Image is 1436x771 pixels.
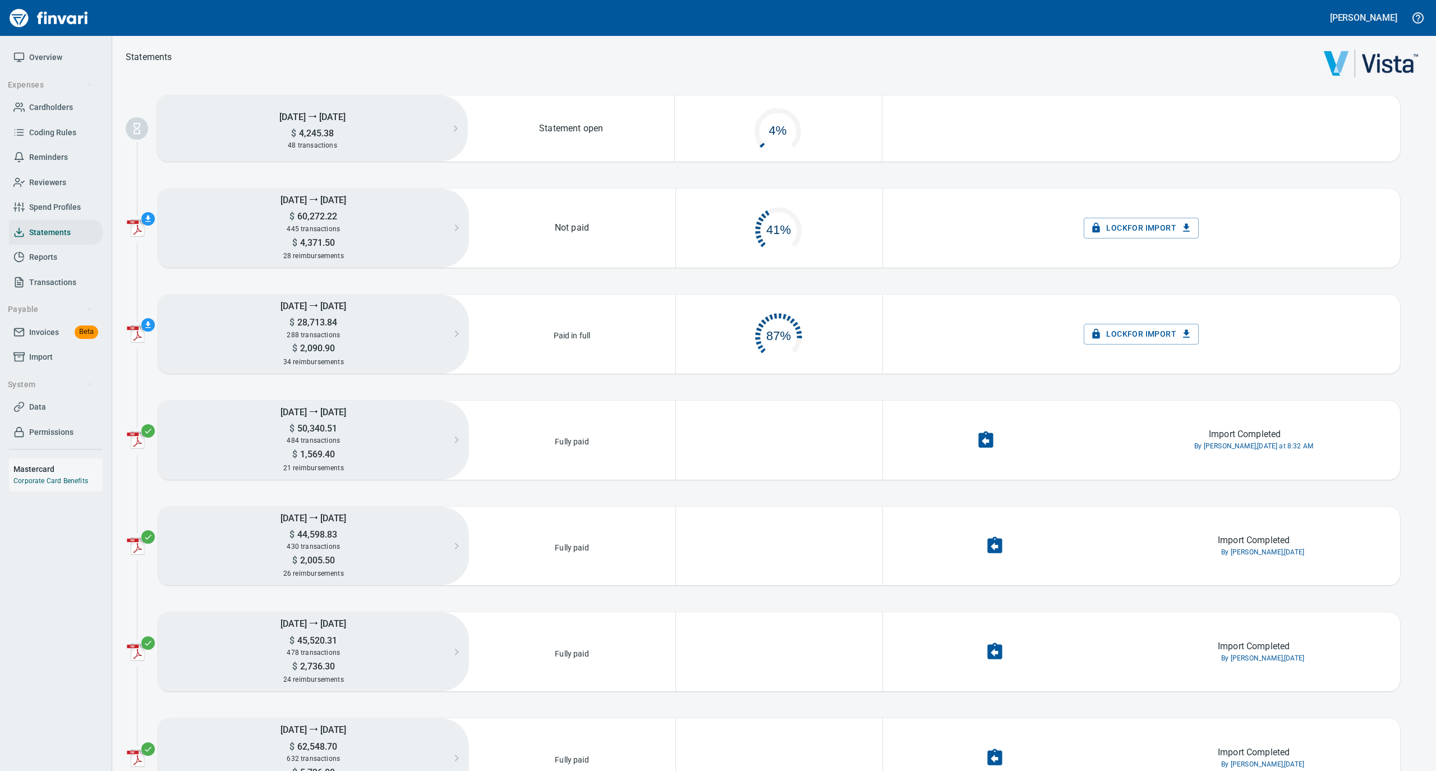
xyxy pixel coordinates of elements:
button: [DATE] ⭢ [DATE]$28,713.84288 transactions$2,090.9034 reimbursements [158,295,469,374]
a: Statements [9,220,103,245]
button: 4% [675,96,881,161]
span: $ [289,423,294,434]
span: 50,340.51 [294,423,337,434]
h6: Mastercard [13,463,103,475]
span: 484 transactions [287,437,340,444]
span: By [PERSON_NAME], [DATE] at 8:32 AM [1194,441,1313,452]
img: adobe-pdf-icon.png [127,219,145,237]
p: Import Completed [1218,746,1290,759]
p: Import Completed [1218,534,1290,547]
span: 632 transactions [287,755,340,763]
img: Finvari [7,4,91,31]
a: Reminders [9,145,103,170]
span: Beta [75,325,98,338]
span: Statements [29,226,71,240]
a: InvoicesBeta [9,320,103,345]
span: $ [292,237,297,248]
span: Lock for Import [1093,327,1190,341]
span: 478 transactions [287,649,340,657]
img: adobe-pdf-icon.png [127,643,145,661]
button: 87% [676,301,882,366]
span: Data [29,400,46,414]
h5: [DATE] ⭢ [DATE] [157,105,468,127]
button: 41% [676,195,882,260]
p: Statement open [539,122,603,135]
span: 45,520.31 [294,635,337,646]
button: [DATE] ⭢ [DATE]$50,340.51484 transactions$1,569.4021 reimbursements [158,401,469,480]
h5: [DATE] ⭢ [DATE] [158,718,469,740]
span: $ [292,661,297,672]
button: Undo Import Completion [978,529,1011,562]
button: Lockfor Import [1084,218,1199,238]
p: Not paid [555,221,589,235]
span: $ [292,449,297,460]
span: 48 transactions [288,141,337,149]
button: [DATE] ⭢ [DATE]$4,245.3848 transactions [157,95,468,162]
span: $ [292,343,297,354]
span: 26 reimbursements [283,570,344,577]
span: $ [289,635,294,646]
a: Transactions [9,270,103,295]
span: Cardholders [29,100,73,114]
span: $ [289,529,294,540]
h5: [PERSON_NAME] [1330,12,1397,24]
span: 2,736.30 [297,661,335,672]
span: Coding Rules [29,126,76,140]
span: 4,371.50 [297,237,335,248]
p: Fully paid [551,645,592,659]
a: Cardholders [9,95,103,120]
span: $ [289,317,294,328]
button: [DATE] ⭢ [DATE]$44,598.83430 transactions$2,005.5026 reimbursements [158,507,469,586]
span: 4,245.38 [296,128,334,139]
a: Coding Rules [9,120,103,145]
a: Permissions [9,420,103,445]
button: Lockfor Import [1084,324,1199,345]
span: 2,090.90 [297,343,335,354]
a: Reports [9,245,103,270]
div: 181 of 445 complete. Click to open reminders. [676,195,882,260]
span: 34 reimbursements [283,358,344,366]
p: Fully paid [551,433,592,447]
span: Spend Profiles [29,200,81,214]
button: System [3,374,97,395]
div: 250 of 288 complete. Click to open reminders. [676,301,882,366]
h5: [DATE] ⭢ [DATE] [158,507,469,529]
h5: [DATE] ⭢ [DATE] [158,612,469,634]
span: Invoices [29,325,59,339]
span: Reports [29,250,57,264]
h5: [DATE] ⭢ [DATE] [158,295,469,316]
span: 288 transactions [287,331,340,339]
button: [DATE] ⭢ [DATE]$60,272.22445 transactions$4,371.5028 reimbursements [158,189,469,268]
span: Overview [29,51,62,65]
span: Transactions [29,276,76,290]
span: 430 transactions [287,543,340,550]
span: By [PERSON_NAME], [DATE] [1221,547,1304,558]
a: Corporate Card Benefits [13,477,88,485]
span: 1,569.40 [297,449,335,460]
span: 28 reimbursements [283,252,344,260]
p: Import Completed [1209,428,1281,441]
span: 60,272.22 [294,211,337,222]
h5: [DATE] ⭢ [DATE] [158,189,469,210]
p: Paid in full [550,327,594,341]
a: Overview [9,45,103,70]
button: Payable [3,299,97,320]
span: $ [289,741,294,752]
span: $ [291,128,296,139]
button: Expenses [3,75,97,95]
img: adobe-pdf-icon.png [127,431,145,449]
span: Expenses [8,78,93,92]
span: 28,713.84 [294,317,337,328]
span: Lock for Import [1093,221,1190,235]
button: [PERSON_NAME] [1327,9,1400,26]
span: 24 reimbursements [283,676,344,683]
h5: [DATE] ⭢ [DATE] [158,401,469,423]
span: By [PERSON_NAME], [DATE] [1221,759,1304,770]
button: Undo Import Completion [969,424,1002,457]
button: Undo Import Completion [978,635,1011,668]
a: Spend Profiles [9,195,103,220]
p: Fully paid [551,751,592,765]
img: adobe-pdf-icon.png [127,537,145,555]
p: Fully paid [551,539,592,553]
a: Data [9,394,103,420]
